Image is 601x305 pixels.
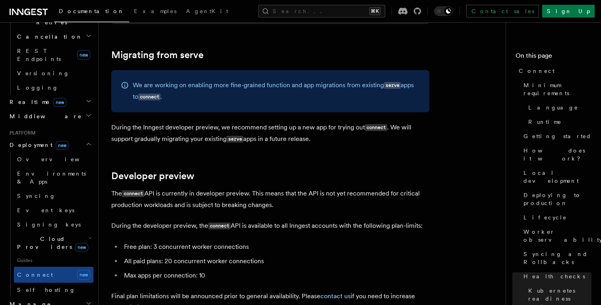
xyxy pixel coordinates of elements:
span: new [53,98,66,107]
a: How does it work? [520,143,591,166]
a: Migrating from serve [111,49,204,61]
p: During the Inngest developer preview, we recommend setting up a new app for trying out . We will ... [111,122,429,145]
a: Examples [129,2,181,22]
span: Syncing [17,193,56,199]
span: Getting started [523,132,591,140]
span: Guides [14,254,93,267]
button: Cloud Providersnew [14,232,93,254]
a: AgentKit [181,2,233,22]
p: We are working on enabling more fine-grained function and app migrations from existing apps to . [133,80,420,103]
span: new [77,270,90,280]
button: Search...⌘K [258,5,385,18]
code: serve [384,82,401,89]
span: new [77,50,90,60]
a: REST Endpointsnew [14,44,93,66]
span: new [75,243,88,252]
a: Syncing and Rollbacks [520,247,591,269]
a: Worker observability [520,225,591,247]
span: Documentation [59,8,124,14]
span: Examples [134,8,176,14]
a: Developer preview [111,170,194,182]
a: Signing keys [14,217,93,232]
button: Realtimenew [6,95,93,109]
span: Connect [519,67,554,75]
p: The API is currently in developer preview. This means that the API is not yet recommended for cri... [111,188,429,211]
a: contact us [320,292,351,300]
a: Connectnew [14,267,93,283]
a: Environments & Apps [14,166,93,189]
span: Self hosting [17,287,76,293]
a: Deploying to production [520,188,591,210]
a: Syncing [14,189,93,203]
a: Connect [516,64,591,78]
code: connect [365,124,387,131]
a: Self hosting [14,283,93,297]
button: Toggle dark mode [434,6,453,16]
code: connect [208,223,231,229]
a: Sign Up [542,5,595,18]
button: Middleware [6,109,93,123]
a: Contact sales [466,5,539,18]
span: Deployment [6,141,69,149]
span: Platform [6,130,36,136]
li: Max apps per connection: 10 [122,270,429,281]
span: Runtime [528,118,562,126]
a: Health checks [520,269,591,283]
div: Deploymentnew [6,152,93,297]
span: Syncing and Rollbacks [523,250,591,266]
span: Deploying to production [523,191,591,207]
kbd: ⌘K [369,7,380,15]
span: Connect [17,272,53,278]
a: Getting started [520,129,591,143]
a: Documentation [54,2,129,22]
li: Free plan: 3 concurrent worker connections [122,241,429,252]
span: new [56,141,69,150]
span: Cancellation [14,33,83,41]
a: Runtime [525,115,591,129]
span: Minimum requirements [523,81,591,97]
span: Environments & Apps [17,170,86,185]
code: serve [227,136,243,143]
span: Lifecycle [523,213,567,221]
span: Health checks [523,272,585,280]
a: Overview [14,152,93,166]
span: REST Endpoints [17,48,61,62]
p: During the developer preview, the API is available to all Inngest accounts with the following pla... [111,220,429,232]
span: Realtime [6,98,66,106]
code: connect [122,190,144,197]
span: How does it work? [523,147,591,162]
span: Language [528,104,578,111]
span: Versioning [17,70,70,76]
a: Logging [14,80,93,95]
a: Language [525,100,591,115]
a: Local development [520,166,591,188]
span: Signing keys [17,221,81,228]
a: Versioning [14,66,93,80]
a: Lifecycle [520,210,591,225]
span: Middleware [6,112,82,120]
a: Event keys [14,203,93,217]
span: Event keys [17,207,74,213]
span: Overview [17,156,99,162]
span: Logging [17,84,58,91]
h4: On this page [516,51,591,64]
li: All paid plans: 20 concurrent worker connections [122,256,429,267]
span: Local development [523,169,591,185]
a: Minimum requirements [520,78,591,100]
span: Cloud Providers [14,235,88,251]
button: Cancellation [14,29,93,44]
code: connect [138,94,161,100]
button: Deploymentnew [6,138,93,152]
span: AgentKit [186,8,228,14]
